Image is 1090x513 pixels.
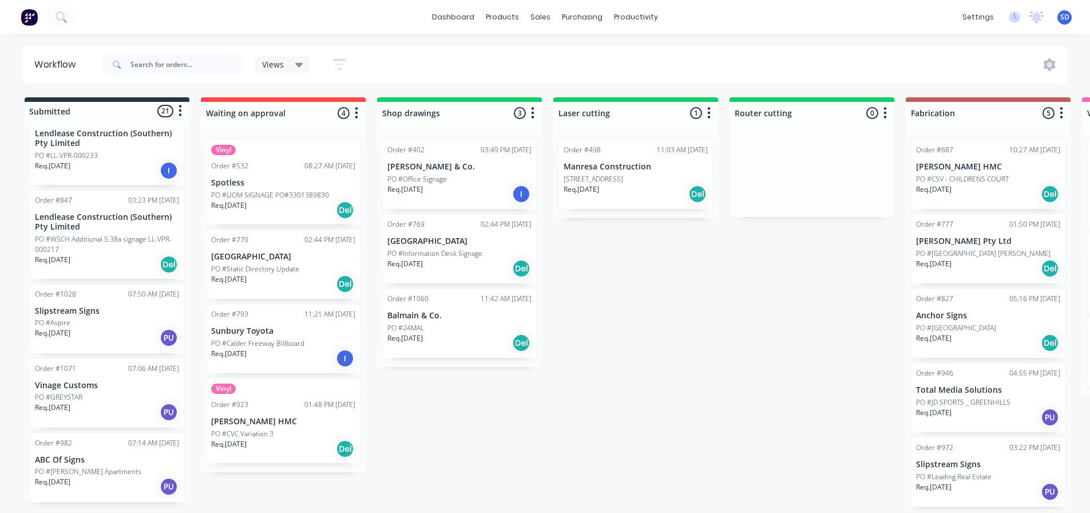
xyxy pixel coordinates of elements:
div: Order #923 [211,400,248,410]
div: Order #76902:44 PM [DATE][GEOGRAPHIC_DATA]PO #Information Desk SignageReq.[DATE]Del [383,215,536,283]
div: 03:22 PM [DATE] [1009,443,1060,453]
div: Order #102807:50 AM [DATE]Slipstream SignsPO #AspireReq.[DATE]PU [30,285,184,353]
div: products [480,9,525,26]
div: 11:42 AM [DATE] [481,294,532,304]
p: Req. [DATE] [387,184,423,195]
div: 02:44 PM [DATE] [304,235,355,245]
p: Spotless [211,178,355,188]
div: Del [1041,185,1059,203]
div: Order #68710:27 AM [DATE][PERSON_NAME] HMCPO #CSV - CHILDRENS COURTReq.[DATE]Del [911,140,1065,209]
div: sales [525,9,556,26]
div: Del [1041,259,1059,278]
p: [PERSON_NAME] Pty Ltd [916,236,1060,246]
div: 01:50 PM [DATE] [1009,219,1060,230]
p: PO #[GEOGRAPHIC_DATA] [PERSON_NAME] [916,248,1051,259]
p: [PERSON_NAME] & Co. [387,162,532,172]
p: Lendlease Construction (Southern) Pty Limited [35,212,179,232]
div: Order #97203:22 PM [DATE]Slipstream SignsPO #Leading Real EstateReq.[DATE]PU [911,438,1065,507]
p: PO #Static Directory Update [211,264,299,274]
div: Vinyl [211,145,236,155]
p: PO #Leading Real Estate [916,472,992,482]
p: PO #Office Signage [387,174,447,184]
div: purchasing [556,9,608,26]
div: Order #1028 [35,289,76,299]
div: Order #687 [916,145,953,155]
div: Del [160,255,178,274]
p: [GEOGRAPHIC_DATA] [211,252,355,262]
p: Req. [DATE] [211,349,247,359]
div: Order #79311:21 AM [DATE]Sunbury ToyotaPO #Calder Freeway BillboardReq.[DATE]I [207,305,360,373]
p: PO #CSV - CHILDRENS COURT [916,174,1009,184]
p: PO #GREYSTAR [35,392,82,402]
p: Req. [DATE] [564,184,599,195]
div: Order #106011:42 AM [DATE]Balmain & Co.PO #24MALReq.[DATE]Del [383,289,536,358]
p: [PERSON_NAME] HMC [916,162,1060,172]
div: Order #827 [916,294,953,304]
span: SD [1060,12,1069,22]
span: Views [262,58,284,70]
div: PU [160,329,178,347]
div: 07:14 AM [DATE] [128,438,179,448]
div: Workflow [34,58,81,72]
p: Req. [DATE] [916,333,952,344]
p: [PERSON_NAME] HMC [211,417,355,427]
p: [GEOGRAPHIC_DATA] [387,236,532,246]
div: Order #40203:49 PM [DATE][PERSON_NAME] & Co.PO #Office SignageReq.[DATE]I [383,140,536,209]
div: 10:27 AM [DATE] [1009,145,1060,155]
p: Vinage Customs [35,381,179,390]
div: I [512,185,530,203]
div: Del [1041,334,1059,352]
p: Req. [DATE] [916,482,952,492]
p: PO #JD SPORTS _ GREENHILLS [916,397,1010,408]
div: 07:06 AM [DATE] [128,364,179,374]
p: ABC Of Signs [35,455,179,465]
p: Sunbury Toyota [211,326,355,336]
div: Order #532 [211,161,248,171]
div: PU [160,478,178,496]
p: Req. [DATE] [211,439,247,449]
div: Del [336,275,354,293]
div: Order #77701:50 PM [DATE][PERSON_NAME] Pty LtdPO #[GEOGRAPHIC_DATA] [PERSON_NAME]Req.[DATE]Del [911,215,1065,283]
img: Factory [21,9,38,26]
div: Order #777 [916,219,953,230]
div: 05:16 PM [DATE] [1009,294,1060,304]
div: VinylOrder #53208:27 AM [DATE]SpotlessPO #UOM SIGNAGE PO#3301389830Req.[DATE]Del [207,140,360,224]
a: dashboard [426,9,480,26]
div: Order #982 [35,438,72,448]
p: PO #24MAL [387,323,424,333]
div: 02:44 PM [DATE] [481,219,532,230]
p: Manresa Construction [564,162,708,172]
p: [STREET_ADDRESS] [564,174,623,184]
div: VinylOrder #92301:48 PM [DATE][PERSON_NAME] HMCPO #CVC Variation 3Req.[DATE]Del [207,379,360,463]
p: Req. [DATE] [211,274,247,285]
p: Req. [DATE] [387,259,423,269]
p: Anchor Signs [916,311,1060,321]
div: PU [1041,483,1059,501]
div: PU [1041,408,1059,427]
div: 08:27 AM [DATE] [304,161,355,171]
div: 01:48 PM [DATE] [304,400,355,410]
div: Order #1071 [35,364,76,374]
p: Slipstream Signs [35,306,179,316]
p: Req. [DATE] [35,477,70,487]
div: Order #847 [35,195,72,206]
div: productivity [608,9,664,26]
div: Del [688,185,707,203]
div: Order #77002:44 PM [DATE][GEOGRAPHIC_DATA]PO #Static Directory UpdateReq.[DATE]Del [207,230,360,299]
p: PO #Aspire [35,318,70,328]
div: 11:21 AM [DATE] [304,309,355,319]
div: 04:55 PM [DATE] [1009,368,1060,378]
div: Del [336,440,354,458]
div: Lendlease Construction (Southern) Pty LimitedPO #LL-VPR-000233Req.[DATE]I [30,107,184,185]
p: Req. [DATE] [35,402,70,413]
p: Req. [DATE] [35,161,70,171]
div: 11:03 AM [DATE] [657,145,708,155]
p: PO #[GEOGRAPHIC_DATA] [916,323,996,333]
p: Req. [DATE] [916,408,952,418]
p: Req. [DATE] [211,200,247,211]
div: Del [512,259,530,278]
p: PO #[PERSON_NAME] Apartments [35,467,141,477]
p: PO #UOM SIGNAGE PO#3301389830 [211,190,329,200]
div: Order #84703:23 PM [DATE]Lendlease Construction (Southern) Pty LimitedPO #WSCH Additional S.38a s... [30,191,184,279]
div: 03:23 PM [DATE] [128,195,179,206]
